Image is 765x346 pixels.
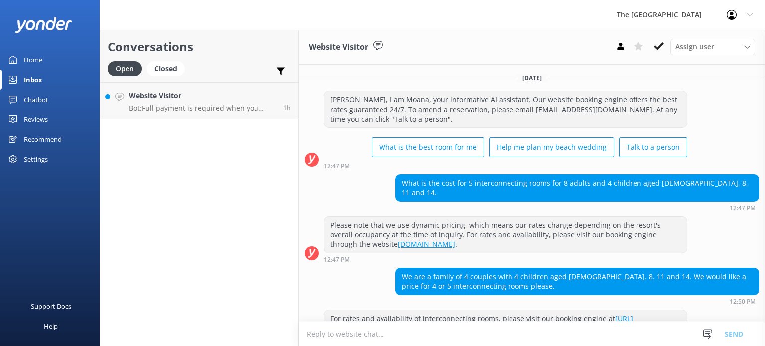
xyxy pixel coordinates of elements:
[516,74,548,82] span: [DATE]
[24,70,42,90] div: Inbox
[324,163,350,169] strong: 12:47 PM
[398,239,455,249] a: [DOMAIN_NAME]
[324,256,687,263] div: Aug 31 2025 06:47pm (UTC -10:00) Pacific/Honolulu
[44,316,58,336] div: Help
[147,63,190,74] a: Closed
[396,175,759,201] div: What is the cost for 5 interconnecting rooms for 8 adults and 4 children aged [DEMOGRAPHIC_DATA],...
[675,41,714,52] span: Assign user
[324,310,687,337] div: For rates and availability of interconnecting rooms, please visit our booking engine at
[396,268,759,295] div: We are a family of 4 couples with 4 children aged [DEMOGRAPHIC_DATA]. 8. 11 and 14. We would like...
[108,61,142,76] div: Open
[670,39,755,55] div: Assign User
[372,137,484,157] button: What is the best room for me
[15,17,72,33] img: yonder-white-logo.png
[283,103,291,112] span: Aug 31 2025 08:07pm (UTC -10:00) Pacific/Honolulu
[324,257,350,263] strong: 12:47 PM
[24,129,62,149] div: Recommend
[147,61,185,76] div: Closed
[299,322,765,346] textarea: To enrich screen reader interactions, please activate Accessibility in Grammarly extension settings
[108,63,147,74] a: Open
[24,149,48,169] div: Settings
[108,37,291,56] h2: Conversations
[324,162,687,169] div: Aug 31 2025 06:47pm (UTC -10:00) Pacific/Honolulu
[395,298,759,305] div: Aug 31 2025 06:50pm (UTC -10:00) Pacific/Honolulu
[619,137,687,157] button: Talk to a person
[31,296,71,316] div: Support Docs
[24,50,42,70] div: Home
[100,82,298,119] a: Website VisitorBot:Full payment is required when you make your booking. Flexi Rates allow free ca...
[24,110,48,129] div: Reviews
[730,299,756,305] strong: 12:50 PM
[489,137,614,157] button: Help me plan my beach wedding
[309,41,368,54] h3: Website Visitor
[129,104,276,113] p: Bot: Full payment is required when you make your booking. Flexi Rates allow free cancellation if ...
[730,205,756,211] strong: 12:47 PM
[395,204,759,211] div: Aug 31 2025 06:47pm (UTC -10:00) Pacific/Honolulu
[324,217,687,253] div: Please note that we use dynamic pricing, which means our rates change depending on the resort's o...
[324,91,687,127] div: [PERSON_NAME], I am Moana, your informative AI assistant. Our website booking engine offers the b...
[24,90,48,110] div: Chatbot
[129,90,276,101] h4: Website Visitor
